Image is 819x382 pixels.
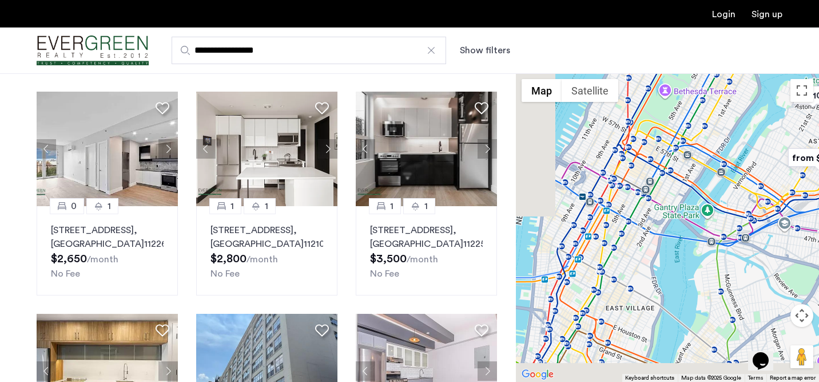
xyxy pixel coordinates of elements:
[210,223,323,251] p: [STREET_ADDRESS] 11210
[37,206,178,296] a: 01[STREET_ADDRESS], [GEOGRAPHIC_DATA]11226No Fee
[478,361,497,381] button: Next apartment
[210,269,240,278] span: No Fee
[37,92,178,206] img: 1999_638539805060545666.jpeg
[790,345,813,368] button: Drag Pegman onto the map to open Street View
[519,367,556,382] img: Google
[752,10,782,19] a: Registration
[230,199,234,213] span: 1
[210,253,247,265] span: $2,800
[37,361,56,381] button: Previous apartment
[51,269,80,278] span: No Fee
[424,199,428,213] span: 1
[87,255,118,264] sub: /month
[108,199,111,213] span: 1
[37,139,56,159] button: Previous apartment
[522,79,562,102] button: Show street map
[712,10,735,19] a: Login
[407,255,438,264] sub: /month
[370,269,399,278] span: No Fee
[71,199,77,213] span: 0
[37,29,149,72] a: Cazamio Logo
[770,374,816,382] a: Report a map error
[356,92,498,206] img: 218_638633075412683115.jpeg
[460,44,510,57] button: Show or hide filters
[790,304,813,327] button: Map camera controls
[265,199,268,213] span: 1
[370,253,407,265] span: $3,500
[356,206,497,296] a: 11[STREET_ADDRESS], [GEOGRAPHIC_DATA]11225No Fee
[748,374,763,382] a: Terms (opens in new tab)
[681,375,741,381] span: Map data ©2025 Google
[390,199,393,213] span: 1
[356,361,375,381] button: Previous apartment
[196,206,337,296] a: 11[STREET_ADDRESS], [GEOGRAPHIC_DATA]11210No Fee
[51,223,164,251] p: [STREET_ADDRESS] 11226
[790,79,813,102] button: Toggle fullscreen view
[51,253,87,265] span: $2,650
[158,361,178,381] button: Next apartment
[748,336,785,371] iframe: chat widget
[519,367,556,382] a: Open this area in Google Maps (opens a new window)
[625,374,674,382] button: Keyboard shortcuts
[196,139,216,159] button: Previous apartment
[318,139,337,159] button: Next apartment
[247,255,278,264] sub: /month
[158,139,178,159] button: Next apartment
[478,139,497,159] button: Next apartment
[37,29,149,72] img: logo
[370,223,483,251] p: [STREET_ADDRESS] 11225
[172,37,446,64] input: Apartment Search
[356,139,375,159] button: Previous apartment
[562,79,618,102] button: Show satellite imagery
[196,92,338,206] img: c030568a-c426-483c-b473-77022edd3556_638739499524403227.png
